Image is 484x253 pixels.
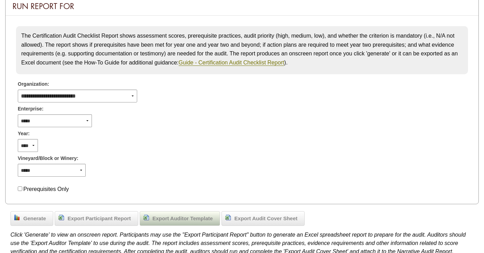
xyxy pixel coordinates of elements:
span: Organization: [18,80,49,88]
p: The Certification Audit Checklist Report shows assessment scores, prerequisite practices, audit p... [21,31,463,67]
span: Export Audit Cover Sheet [231,215,301,223]
span: Export Participant Report [64,215,134,223]
a: Export Audit Cover Sheet [221,211,305,226]
span: Generate [20,215,49,223]
a: Export Auditor Template [140,211,220,226]
img: page_excel.png [143,215,149,220]
span: Export Auditor Template [149,215,216,223]
img: page_excel.png [58,215,64,220]
img: chart_bar.png [14,215,20,220]
label: Prerequisites Only [23,186,69,192]
span: Year: [18,130,30,137]
a: Generate [10,211,53,226]
span: Vineyard/Block or Winery: [18,155,78,162]
span: Enterprise: [18,105,44,113]
a: Export Participant Report [55,211,138,226]
a: Guide - Certification Audit Checklist Report [179,60,284,66]
img: page_excel.png [225,215,231,220]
